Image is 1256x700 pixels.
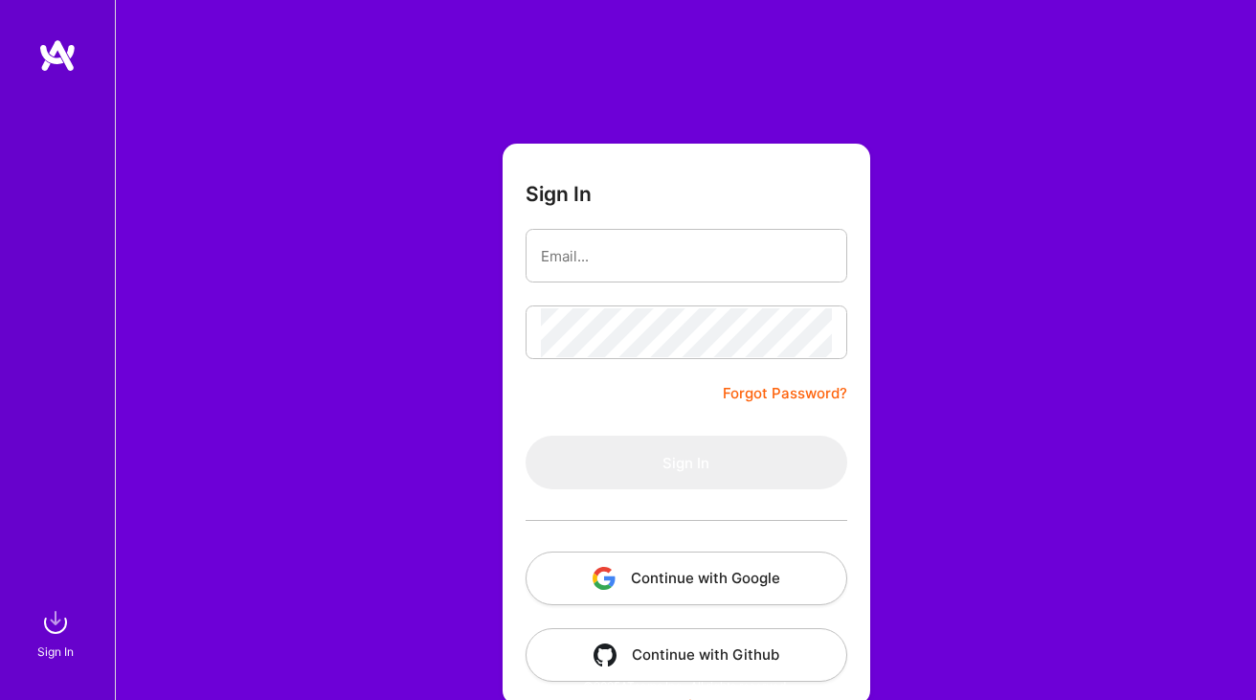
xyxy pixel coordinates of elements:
[37,642,74,662] div: Sign In
[40,603,75,662] a: sign inSign In
[36,603,75,642] img: sign in
[593,567,616,590] img: icon
[526,552,847,605] button: Continue with Google
[594,644,617,666] img: icon
[526,628,847,682] button: Continue with Github
[526,436,847,489] button: Sign In
[723,382,847,405] a: Forgot Password?
[541,232,832,281] input: Email...
[526,182,592,206] h3: Sign In
[38,38,77,73] img: logo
